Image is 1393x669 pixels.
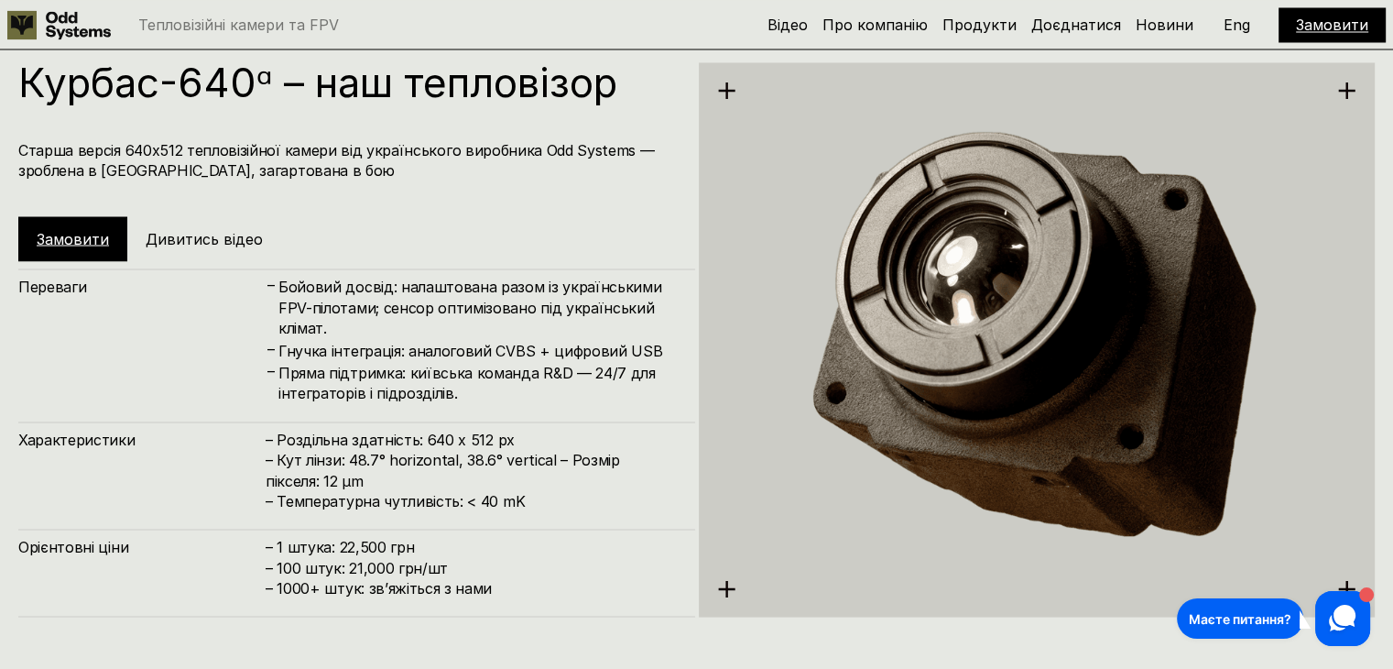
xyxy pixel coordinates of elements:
[18,139,677,181] h4: Старша версія 640х512 тепловізійної камери від українського виробника Odd Systems — зроблена в [G...
[1172,587,1375,651] iframe: HelpCrunch
[18,276,266,296] h4: Переваги
[278,340,677,360] h4: Гнучка інтеграція: аналоговий CVBS + цифровий USB
[767,16,808,34] a: Відео
[942,16,1017,34] a: Продукти
[267,275,275,295] h4: –
[1031,16,1121,34] a: Доєднатися
[266,536,677,598] h4: – 1 штука: 22,500 грн – 100 штук: 21,000 грн/шт
[138,17,339,32] p: Тепловізійні камери та FPV
[18,536,266,556] h4: Орієнтовні ціни
[1296,16,1368,34] a: Замовити
[1136,16,1193,34] a: Новини
[267,361,275,381] h4: –
[267,338,275,358] h4: –
[278,276,677,337] h4: Бойовий досвід: налаштована разом із українськими FPV-пілотами; сенсор оптимізовано під українськ...
[18,429,266,449] h4: Характеристики
[18,62,677,103] h1: Курбас-640ᵅ – наш тепловізор
[146,228,263,248] h5: Дивитись відео
[266,429,677,511] h4: – Роздільна здатність: 640 x 512 px – Кут лінзи: 48.7° horizontal, 38.6° vertical – Розмір піксел...
[278,362,677,403] h4: Пряма підтримка: київська команда R&D — 24/7 для інтеграторів і підрозділів.
[1224,17,1250,32] p: Eng
[37,229,109,247] a: Замовити
[266,578,492,597] span: – ⁠1000+ штук: звʼяжіться з нами
[822,16,928,34] a: Про компанію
